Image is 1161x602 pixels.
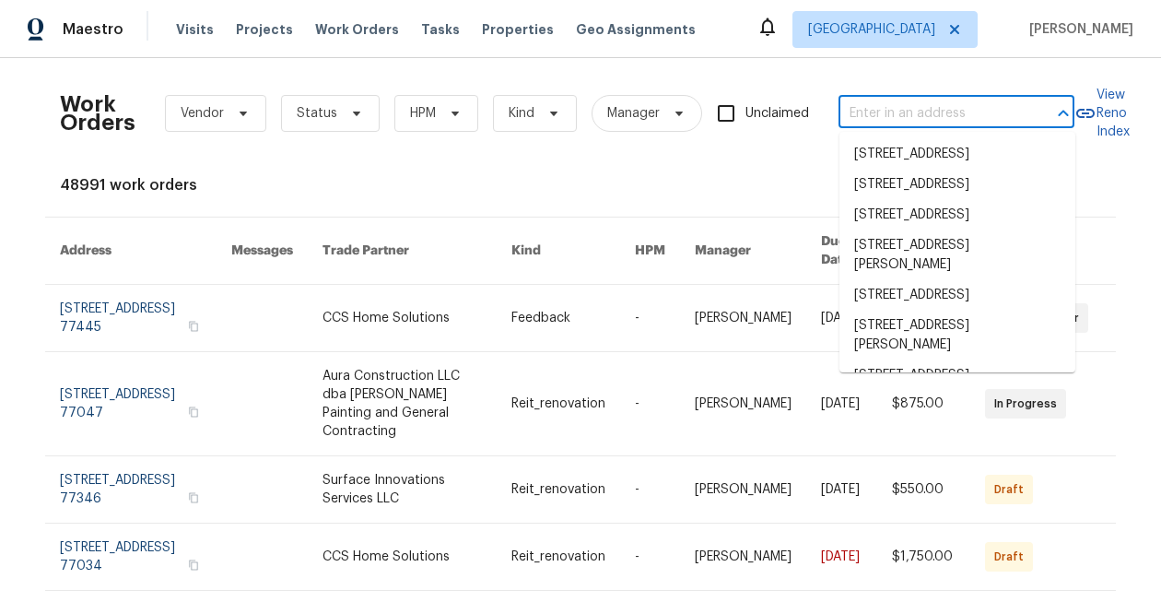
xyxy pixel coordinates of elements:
[808,20,935,39] span: [GEOGRAPHIC_DATA]
[1074,86,1130,141] a: View Reno Index
[45,218,217,285] th: Address
[410,104,436,123] span: HPM
[308,456,497,524] td: Surface Innovations Services LLC
[680,456,806,524] td: [PERSON_NAME]
[176,20,214,39] span: Visits
[297,104,337,123] span: Status
[1022,20,1133,39] span: [PERSON_NAME]
[60,95,135,132] h2: Work Orders
[482,20,554,39] span: Properties
[185,404,202,420] button: Copy Address
[620,352,680,456] td: -
[509,104,534,123] span: Kind
[620,285,680,352] td: -
[607,104,660,123] span: Manager
[680,285,806,352] td: [PERSON_NAME]
[576,20,696,39] span: Geo Assignments
[308,524,497,591] td: CCS Home Solutions
[745,104,809,124] span: Unclaimed
[680,218,806,285] th: Manager
[308,352,497,456] td: Aura Construction LLC dba [PERSON_NAME] Painting and General Contracting
[308,218,497,285] th: Trade Partner
[806,218,877,285] th: Due Date
[1050,100,1076,126] button: Close
[60,176,1101,195] div: 48991 work orders
[217,218,308,285] th: Messages
[497,456,620,524] td: Reit_renovation
[63,20,123,39] span: Maestro
[620,218,680,285] th: HPM
[181,104,224,123] span: Vendor
[236,20,293,39] span: Projects
[497,218,620,285] th: Kind
[315,20,399,39] span: Work Orders
[620,456,680,524] td: -
[620,524,680,591] td: -
[839,170,1075,200] li: [STREET_ADDRESS]
[839,200,1075,230] li: [STREET_ADDRESS]
[839,360,1075,410] li: [STREET_ADDRESS][PERSON_NAME]
[839,280,1075,311] li: [STREET_ADDRESS]
[497,524,620,591] td: Reit_renovation
[838,100,1023,128] input: Enter in an address
[680,352,806,456] td: [PERSON_NAME]
[497,285,620,352] td: Feedback
[839,230,1075,280] li: [STREET_ADDRESS][PERSON_NAME]
[185,318,202,335] button: Copy Address
[421,23,460,36] span: Tasks
[185,557,202,573] button: Copy Address
[185,490,202,506] button: Copy Address
[680,524,806,591] td: [PERSON_NAME]
[497,352,620,456] td: Reit_renovation
[308,285,497,352] td: CCS Home Solutions
[839,311,1075,360] li: [STREET_ADDRESS][PERSON_NAME]
[839,139,1075,170] li: [STREET_ADDRESS]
